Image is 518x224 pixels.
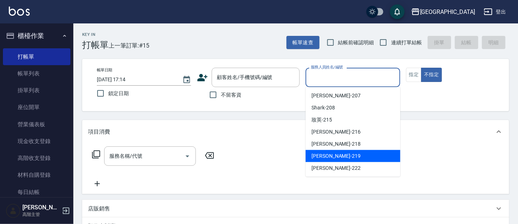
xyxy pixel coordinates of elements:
span: Shark -208 [311,104,335,112]
button: Choose date, selected date is 2025-09-12 [178,71,196,89]
h3: 打帳單 [82,40,109,50]
span: 妝英 -215 [311,116,332,124]
p: 店販銷售 [88,205,110,213]
h2: Key In [82,32,109,37]
label: 服務人員姓名/編號 [311,64,343,70]
div: 項目消費 [82,120,509,143]
div: 店販銷售 [82,200,509,217]
p: 高階主管 [22,211,60,218]
a: 座位開單 [3,99,70,116]
button: 帳單速查 [287,36,320,49]
button: [GEOGRAPHIC_DATA] [408,4,478,19]
button: 指定 [406,68,422,82]
span: [PERSON_NAME] -218 [311,140,361,148]
button: 櫃檯作業 [3,26,70,45]
a: 營業儀表板 [3,116,70,133]
span: [PERSON_NAME] -219 [311,152,361,160]
a: 高階收支登錄 [3,150,70,167]
img: Person [6,204,21,218]
span: 不留客資 [221,91,241,99]
div: [GEOGRAPHIC_DATA] [420,7,475,16]
button: save [390,4,405,19]
a: 掛單列表 [3,82,70,99]
span: 鎖定日期 [108,90,129,97]
img: Logo [9,7,30,16]
a: 打帳單 [3,48,70,65]
button: 登出 [481,5,509,19]
span: [PERSON_NAME] -222 [311,164,361,172]
label: 帳單日期 [97,67,112,73]
input: YYYY/MM/DD hh:mm [97,74,175,86]
button: Open [182,150,193,162]
span: 連續打單結帳 [391,39,422,46]
span: [PERSON_NAME] -207 [311,92,361,100]
a: 現金收支登錄 [3,133,70,150]
h5: [PERSON_NAME] [22,204,60,211]
a: 帳單列表 [3,65,70,82]
p: 項目消費 [88,128,110,136]
span: [PERSON_NAME] -206 [311,80,361,87]
a: 每日結帳 [3,184,70,201]
a: 材料自購登錄 [3,167,70,183]
span: 結帳前確認明細 [338,39,374,46]
button: 不指定 [421,68,442,82]
span: [PERSON_NAME] -216 [311,128,361,136]
span: 上一筆訂單:#15 [109,41,150,50]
